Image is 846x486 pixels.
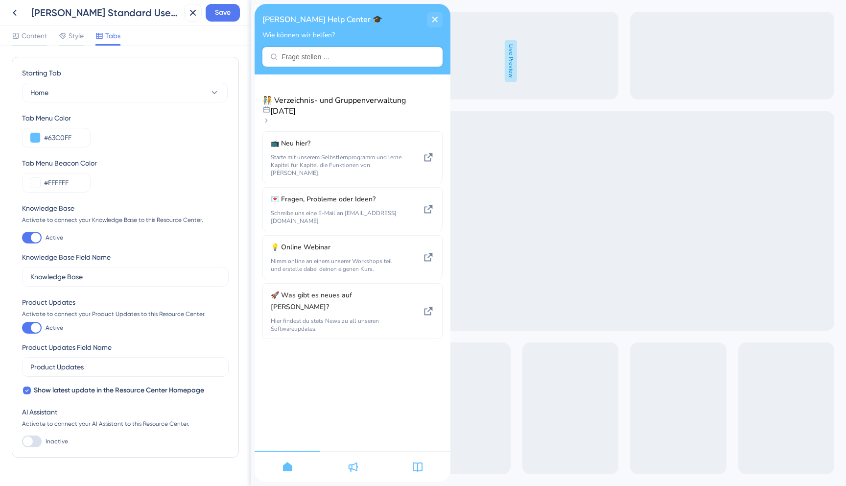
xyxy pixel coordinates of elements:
[8,27,80,35] span: Wie können wir helfen?
[16,149,147,173] span: Starte mit unserem Selbstlernprogramm und lerne Kapitel für Kapitel die Funktionen von [PERSON_NA...
[22,406,229,418] div: AI Assistant
[46,437,68,445] span: Inactive
[22,310,229,318] div: Activate to connect your Product Updates to this Resource Center.
[16,313,147,329] span: Hier findest du stets News zu all unseren Softwareupdates.
[105,30,120,42] span: Tabs
[254,40,266,82] span: Live Preview
[22,296,229,308] div: Product Updates
[22,341,112,353] div: Product Updates Field Name
[16,286,131,309] span: 🚀 Was gibt es neues auf [PERSON_NAME]?
[69,30,84,42] span: Style
[16,190,131,201] span: 💌 Fragen, Probleme oder Ideen?
[31,6,180,20] div: [PERSON_NAME] Standard User Manual - DE
[27,49,180,57] input: Frage stellen …
[30,87,48,98] span: Home
[16,238,147,269] div: Online Webinar
[22,202,229,214] div: Knowledge Base
[22,30,47,42] span: Content
[22,83,228,102] button: Home
[56,5,59,13] div: 3
[46,324,63,332] span: Active
[16,253,147,269] span: Nimm online an einem unserer Workshops teil und erstelle dabei deinen eigenen Kurs.
[22,420,229,428] div: Activate to connect your AI Assistant to this Resource Center.
[22,67,61,79] span: Starting Tab
[16,286,147,329] div: Was gibt es neues auf Brian?
[215,7,231,19] span: Save
[16,134,147,173] div: Neu hier?
[16,238,131,249] span: 💡 Online Webinar
[16,134,131,146] span: 📺 Neu hier?
[8,91,188,102] div: 🧑‍🤝‍🧑 Verzeichnis- und Gruppenverwaltung
[30,362,220,372] input: Product Updates
[8,8,128,23] span: [PERSON_NAME] Help Center 🎓
[206,4,240,22] button: Save
[30,271,220,282] input: Knowledge Base
[16,205,147,221] span: Schreibe uns eine E-Mail an [EMAIL_ADDRESS][DOMAIN_NAME]
[46,234,63,242] span: Active
[22,216,229,224] div: Activate to connect your Knowledge Base to this Resource Center.
[34,385,204,396] span: Show latest update in the Resource Center Homepage
[8,80,188,123] div: 🧑‍🤝‍🧑 Verzeichnis- und Gruppenverwaltung
[22,112,229,124] div: Tab Menu Color
[22,251,111,263] div: Knowledge Base Field Name
[23,2,49,14] span: Fragen?
[22,157,229,169] div: Tab Menu Beacon Color
[16,190,147,221] div: Fragen, Probleme oder Ideen?
[16,102,41,113] span: [DATE]
[172,8,188,24] div: close resource center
